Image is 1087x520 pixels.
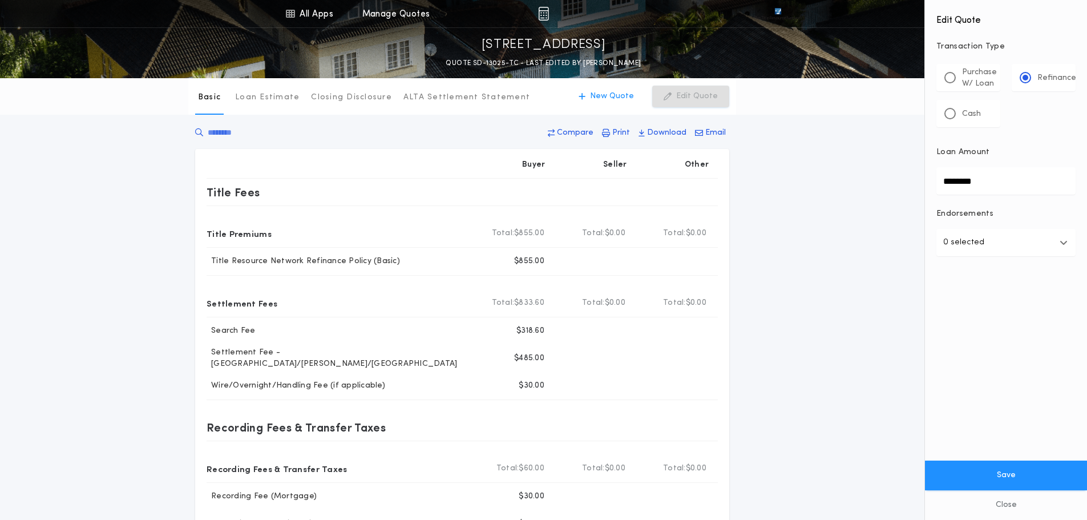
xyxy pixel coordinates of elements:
[686,463,706,474] span: $0.00
[538,7,549,21] img: img
[1037,72,1076,84] p: Refinance
[516,325,544,337] p: $318.60
[207,347,472,370] p: Settlement Fee - [GEOGRAPHIC_DATA]/[PERSON_NAME]/[GEOGRAPHIC_DATA]
[943,236,984,249] p: 0 selected
[663,463,686,474] b: Total:
[686,228,706,239] span: $0.00
[936,229,1076,256] button: 0 selected
[514,228,544,239] span: $855.00
[686,297,706,309] span: $0.00
[496,463,519,474] b: Total:
[557,127,593,139] p: Compare
[207,183,260,201] p: Title Fees
[605,228,625,239] span: $0.00
[605,463,625,474] span: $0.00
[207,459,347,478] p: Recording Fees & Transfer Taxes
[567,86,645,107] button: New Quote
[936,41,1076,53] p: Transaction Type
[198,92,221,103] p: Basic
[685,159,709,171] p: Other
[582,228,605,239] b: Total:
[663,297,686,309] b: Total:
[207,491,317,502] p: Recording Fee (Mortgage)
[514,353,544,364] p: $485.00
[692,123,729,143] button: Email
[514,297,544,309] span: $833.60
[519,463,544,474] span: $60.00
[936,7,1076,27] h4: Edit Quote
[544,123,597,143] button: Compare
[492,297,515,309] b: Total:
[582,463,605,474] b: Total:
[482,36,606,54] p: [STREET_ADDRESS]
[962,67,997,90] p: Purchase W/ Loan
[522,159,545,171] p: Buyer
[705,127,726,139] p: Email
[590,91,634,102] p: New Quote
[652,86,729,107] button: Edit Quote
[676,91,718,102] p: Edit Quote
[311,92,392,103] p: Closing Disclosure
[962,108,981,120] p: Cash
[754,8,802,19] img: vs-icon
[207,224,272,243] p: Title Premiums
[207,418,386,437] p: Recording Fees & Transfer Taxes
[936,147,990,158] p: Loan Amount
[207,256,400,267] p: Title Resource Network Refinance Policy (Basic)
[936,167,1076,195] input: Loan Amount
[612,127,630,139] p: Print
[936,208,1076,220] p: Endorsements
[207,325,256,337] p: Search Fee
[519,380,544,392] p: $30.00
[207,380,385,392] p: Wire/Overnight/Handling Fee (if applicable)
[235,92,300,103] p: Loan Estimate
[403,92,530,103] p: ALTA Settlement Statement
[207,294,277,312] p: Settlement Fees
[925,490,1087,520] button: Close
[446,58,641,69] p: QUOTE SD-13025-TC - LAST EDITED BY [PERSON_NAME]
[635,123,690,143] button: Download
[603,159,627,171] p: Seller
[605,297,625,309] span: $0.00
[647,127,686,139] p: Download
[599,123,633,143] button: Print
[519,491,544,502] p: $30.00
[492,228,515,239] b: Total:
[925,461,1087,490] button: Save
[582,297,605,309] b: Total:
[663,228,686,239] b: Total:
[514,256,544,267] p: $855.00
